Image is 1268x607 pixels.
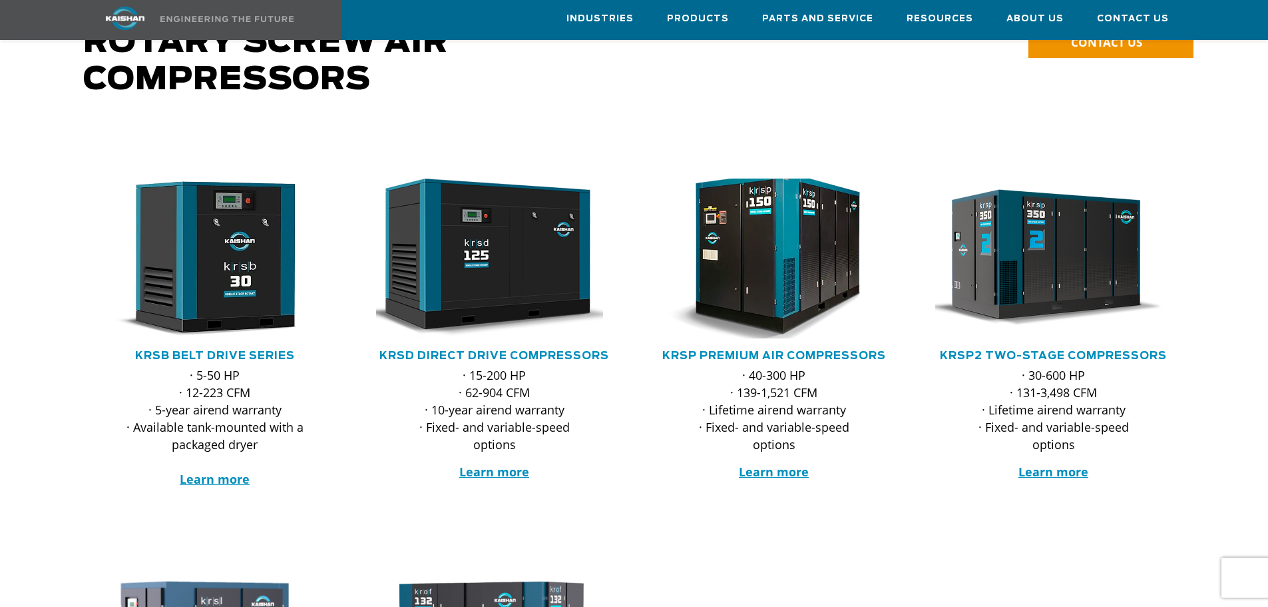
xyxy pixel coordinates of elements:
p: · 40-300 HP · 139-1,521 CFM · Lifetime airend warranty · Fixed- and variable-speed options [682,366,866,453]
a: Learn more [459,464,529,480]
span: Resources [907,11,973,27]
img: krsd125 [366,179,603,338]
a: Learn more [739,464,809,480]
p: · 5-50 HP · 12-223 CFM · 5-year airend warranty · Available tank-mounted with a packaged dryer [123,366,307,488]
a: CONTACT US [1028,28,1193,58]
a: KRSD Direct Drive Compressors [379,350,609,361]
a: KRSP Premium Air Compressors [662,350,886,361]
a: Contact Us [1097,1,1169,37]
img: krsb30 [87,179,323,338]
a: Products [667,1,729,37]
a: Learn more [180,471,250,487]
a: KRSP2 Two-Stage Compressors [940,350,1167,361]
a: Industries [566,1,634,37]
span: Products [667,11,729,27]
span: Parts and Service [762,11,873,27]
p: · 15-200 HP · 62-904 CFM · 10-year airend warranty · Fixed- and variable-speed options [403,366,586,453]
a: KRSB Belt Drive Series [135,350,295,361]
a: Learn more [1018,464,1088,480]
span: CONTACT US [1071,35,1142,50]
div: krsp350 [935,179,1172,338]
img: kaishan logo [75,7,175,30]
img: krsp150 [634,171,895,346]
span: Industries [566,11,634,27]
div: krsb30 [97,179,333,338]
a: Resources [907,1,973,37]
p: · 30-600 HP · 131-3,498 CFM · Lifetime airend warranty · Fixed- and variable-speed options [962,366,1146,453]
div: krsd125 [376,179,613,338]
div: krsp150 [656,179,893,338]
span: About Us [1006,11,1064,27]
img: Engineering the future [160,16,294,22]
a: Parts and Service [762,1,873,37]
span: Contact Us [1097,11,1169,27]
img: krsp350 [925,179,1162,338]
a: About Us [1006,1,1064,37]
